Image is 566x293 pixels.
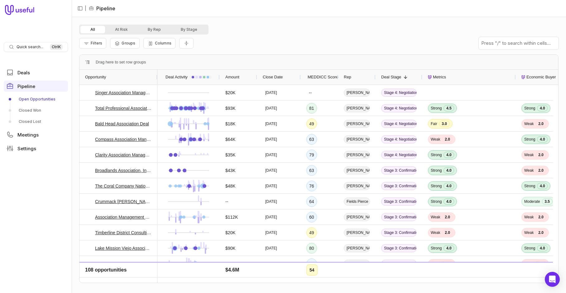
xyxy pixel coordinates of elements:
span: Strong [431,199,442,204]
button: Filter Pipeline [79,38,106,49]
a: Total Professional Association Management - New Deal [95,105,152,112]
time: [DATE] [265,184,277,188]
span: Weak [524,215,534,220]
span: [PERSON_NAME] [344,135,370,143]
span: Strong [524,106,535,111]
a: Compass Association Management Deal [95,136,152,143]
span: 2.0 [442,261,453,267]
span: Strong [431,277,442,282]
span: 4.0 [537,245,548,251]
span: Unnamed User [344,275,370,283]
span: Strong [431,184,442,188]
span: Metrics [433,73,446,81]
a: Association Management Group, Inc. Deal [95,213,152,221]
span: 4.0 [444,245,454,251]
span: [PERSON_NAME] [344,89,370,97]
button: Collapse sidebar [75,4,85,13]
span: 2.0 [442,230,453,236]
span: Weak [524,261,534,266]
span: Stage 3: Confirmation [381,198,417,206]
span: Weak [524,121,534,126]
span: Strong [524,246,535,251]
span: 2.0 [535,230,546,236]
span: 2.0 [535,152,546,158]
div: 76 [306,181,317,191]
span: [PERSON_NAME] [344,166,370,174]
a: Crummack [PERSON_NAME] Deal [95,198,152,205]
span: [PERSON_NAME] [344,151,370,159]
span: $112K [225,213,238,221]
span: 2.0 [535,167,546,174]
span: 3.0 [439,121,450,127]
span: 4.0 [444,152,454,158]
a: Broadlands Association, Inc. Deal [95,167,152,174]
button: Columns [143,38,175,49]
span: 2.0 [535,214,546,220]
span: Stage 3: Confirmation [381,244,417,252]
a: Meetings [4,129,68,140]
time: [DATE] [265,215,277,220]
a: The Verdei Group Deal [95,260,140,267]
div: Open Intercom Messenger [545,272,560,287]
div: Metrics [428,70,510,85]
span: Quick search... [17,44,43,49]
a: Pipeline [4,81,68,92]
span: 4.0 [537,183,548,189]
span: Pipeline [17,84,35,89]
a: The Coral Company Nationals [95,182,152,190]
div: Row Groups [96,58,146,66]
span: [PERSON_NAME] [344,213,370,221]
div: 79 [306,150,317,160]
span: 2.0 [442,214,453,220]
span: $93K [225,105,236,112]
span: | [85,5,86,12]
a: Bald Head Association Deal [95,120,149,128]
span: Weak [524,168,534,173]
a: Singer Association Management - New Deal [95,89,152,96]
span: Stage 4: Negotiation [381,89,417,97]
span: Fair [431,121,437,126]
li: Pipeline [89,5,115,12]
a: Closed Won [4,105,68,115]
button: Group Pipeline [110,38,139,49]
span: $48K [225,182,236,190]
span: Stage 3: Confirmation [381,275,417,283]
span: [PERSON_NAME] [344,182,370,190]
div: MEDDICC Score [306,70,333,85]
span: $19K [225,260,236,267]
div: 81 [306,103,317,114]
span: $35K [225,151,236,159]
span: Weak [524,277,534,282]
a: Timberline District Consulting - New Deal [95,229,152,236]
a: Closed Lost [4,117,68,127]
span: Weak [431,230,440,235]
button: At Risk [105,26,138,33]
span: Stage 3: Confirmation [381,166,417,174]
time: [DATE] [265,152,277,157]
span: $90K [225,244,236,252]
span: Stage 3: Confirmation [381,213,417,221]
input: Press "/" to search within cells... [479,37,559,49]
div: 64 [306,274,317,285]
span: Strong [431,246,442,251]
div: 49 [306,227,317,238]
kbd: Ctrl K [50,44,63,50]
span: [PERSON_NAME] [344,120,370,128]
span: Moderate [524,199,540,204]
span: MEDDICC Score [308,73,338,81]
div: -- [306,88,314,98]
button: By Rep [138,26,171,33]
time: [DATE] [265,199,277,204]
div: 64 [306,196,317,207]
span: 4.0 [444,183,454,189]
button: Collapse all rows [179,38,194,49]
span: Weak [431,261,440,266]
time: [DATE] [265,277,277,282]
div: 49 [306,119,317,129]
span: 2.0 [535,261,546,267]
span: Strong [524,184,535,188]
span: Stage 3: Confirmation [381,260,417,268]
span: Stage 3: Confirmation [381,182,417,190]
a: Open Opportunities [4,94,68,104]
div: Pipeline submenu [4,94,68,127]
